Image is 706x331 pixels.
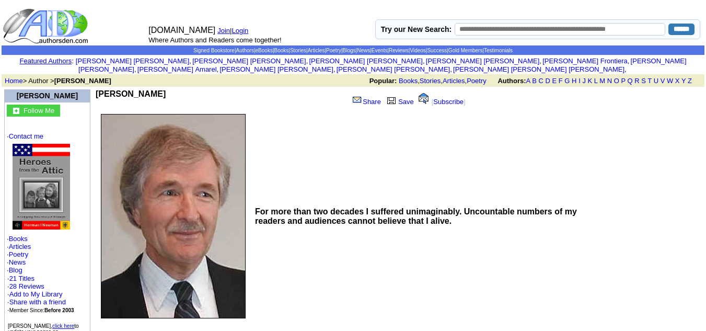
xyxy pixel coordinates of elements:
a: Events [372,48,388,53]
a: 21 Titles [9,275,34,282]
a: Y [681,77,686,85]
a: Add to My Library [9,290,63,298]
font: > Author > [5,77,111,85]
a: P [621,77,625,85]
img: alert.gif [419,93,429,104]
a: News [357,48,370,53]
font: Member Since: [9,307,74,313]
font: [DOMAIN_NAME] [148,26,215,35]
font: i [452,67,453,73]
a: W [667,77,673,85]
font: i [541,59,542,64]
a: Videos [410,48,425,53]
img: share_page.gif [353,96,362,104]
a: [PERSON_NAME] [PERSON_NAME] [76,57,189,65]
font: · · · · · · [7,132,88,314]
a: [PERSON_NAME] [PERSON_NAME] [78,57,686,73]
a: R [634,77,639,85]
a: L [594,77,598,85]
a: Articles [308,48,325,53]
a: [PERSON_NAME] Amarel [137,65,217,73]
a: Z [688,77,692,85]
a: 28 Reviews [9,282,44,290]
font: i [335,67,337,73]
font: ] [464,98,466,106]
a: Poetry [9,250,29,258]
font: · · · [7,290,66,314]
a: Poetry [326,48,341,53]
a: M [599,77,605,85]
a: [PERSON_NAME] [PERSON_NAME] [192,57,306,65]
a: Books [399,77,418,85]
span: | | | | | | | | | | | | | | [193,48,513,53]
a: Stories [290,48,306,53]
b: [PERSON_NAME] [54,77,111,85]
a: click here [52,323,74,329]
a: [PERSON_NAME] [PERSON_NAME] [219,65,333,73]
a: Success [427,48,447,53]
a: A [526,77,530,85]
a: S [641,77,646,85]
b: Authors: [497,77,526,85]
a: J [582,77,586,85]
label: Try our New Search: [381,25,452,33]
font: | [230,27,252,35]
b: For more than two decades I suffered unimaginably. Uncountable numbers of my readers and audience... [255,207,577,225]
a: Share with a friend [9,298,66,306]
a: U [654,77,658,85]
font: , , , , , , , , , , [76,57,687,73]
a: V [661,77,665,85]
a: Stories [420,77,441,85]
img: 6472.gif [13,144,70,230]
font: Where Authors and Readers come together! [148,36,281,44]
a: C [538,77,543,85]
img: library.gif [386,96,397,104]
a: Login [232,27,249,35]
a: E [552,77,557,85]
a: Q [627,77,632,85]
a: [PERSON_NAME] [17,92,78,100]
font: Follow Me [24,107,54,115]
font: , , , [369,77,701,85]
a: F [559,77,563,85]
font: i [136,67,137,73]
a: T [647,77,652,85]
font: i [191,59,192,64]
a: Books [9,235,28,243]
img: logo_ad.gif [3,8,90,44]
a: Save [385,98,414,106]
a: Signed Bookstore [193,48,235,53]
a: Share [352,98,381,106]
a: Authors [236,48,253,53]
a: X [675,77,680,85]
a: Blog [9,266,22,274]
a: Join [217,27,230,35]
a: eBooks [256,48,273,53]
b: Popular: [369,77,397,85]
a: Articles [443,77,465,85]
font: [ [432,98,434,106]
a: D [545,77,550,85]
a: Contact me [9,132,43,140]
a: Home [5,77,23,85]
a: H [572,77,576,85]
a: O [614,77,619,85]
a: [PERSON_NAME] Frontiera [542,57,628,65]
a: B [532,77,537,85]
a: Books [274,48,289,53]
a: Blogs [343,48,356,53]
a: [PERSON_NAME] [PERSON_NAME] [PERSON_NAME] [453,65,624,73]
a: News [9,258,26,266]
a: Poetry [467,77,487,85]
a: [PERSON_NAME] [PERSON_NAME] [337,65,450,73]
a: G [564,77,570,85]
font: i [425,59,426,64]
a: Subscribe [433,98,464,106]
a: I [578,77,581,85]
img: 3195.jpg [101,114,246,318]
a: Gold Members [448,48,483,53]
font: i [627,67,628,73]
a: Articles [9,243,31,250]
font: : [19,57,73,65]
